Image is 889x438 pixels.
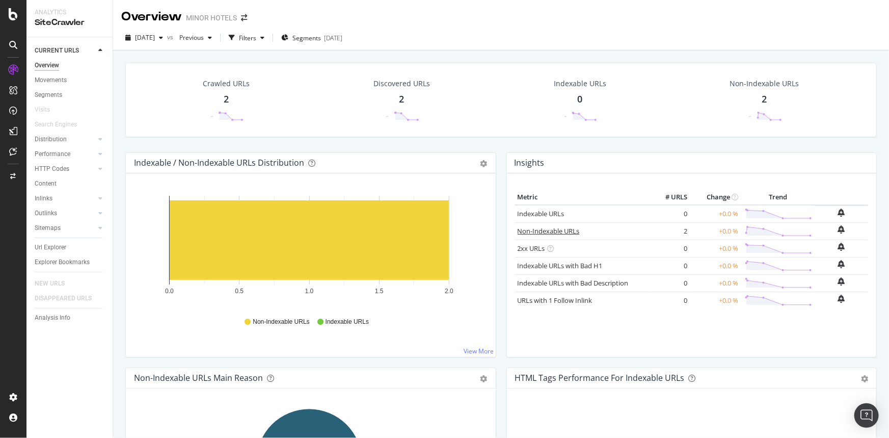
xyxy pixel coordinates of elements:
div: Inlinks [35,193,52,204]
div: 2 [224,93,229,106]
td: +0.0 % [690,274,741,292]
div: bell-plus [838,260,845,268]
div: - [564,112,567,120]
a: Visits [35,105,60,115]
td: 2 [650,222,690,240]
div: Url Explorer [35,242,66,253]
h4: Insights [515,156,545,170]
div: HTML Tags Performance for Indexable URLs [515,373,685,383]
div: Overview [121,8,182,25]
th: Change [690,190,741,205]
text: 1.0 [305,288,314,295]
a: Distribution [35,134,95,145]
td: 0 [650,240,690,257]
div: arrow-right-arrow-left [241,14,247,21]
div: Search Engines [35,119,77,130]
div: HTTP Codes [35,164,69,174]
div: Distribution [35,134,67,145]
button: Previous [175,30,216,46]
a: Sitemaps [35,223,95,234]
td: +0.0 % [690,292,741,309]
div: Segments [35,90,62,100]
td: +0.0 % [690,205,741,223]
div: Sitemaps [35,223,61,234]
div: gear [861,375,868,382]
a: Indexable URLs [518,209,564,218]
div: Movements [35,75,67,86]
div: Performance [35,149,70,160]
div: Content [35,178,57,189]
a: HTTP Codes [35,164,95,174]
td: 0 [650,292,690,309]
a: Outlinks [35,208,95,219]
div: 2 [399,93,405,106]
th: # URLS [650,190,690,205]
a: NEW URLS [35,278,75,289]
a: 2xx URLs [518,244,545,253]
div: Analysis Info [35,313,70,323]
td: +0.0 % [690,257,741,274]
div: MINOR HOTELS [186,13,237,23]
a: URLs with 1 Follow Inlink [518,296,592,305]
text: 1.5 [375,288,384,295]
button: Segments[DATE] [277,30,346,46]
text: 0.0 [165,288,174,295]
span: vs [167,33,175,41]
div: 0 [577,93,582,106]
div: SiteCrawler [35,17,104,29]
div: Outlinks [35,208,57,219]
div: Visits [35,105,50,115]
div: bell-plus [838,243,845,251]
td: 0 [650,274,690,292]
a: Segments [35,90,105,100]
div: Crawled URLs [203,79,250,89]
div: bell-plus [838,295,845,303]
a: Indexable URLs with Bad H1 [518,261,603,270]
th: Trend [741,190,815,205]
a: Non-Indexable URLs [518,226,580,236]
div: Open Intercom Messenger [854,403,879,428]
span: 2025 Oct. 3rd [135,33,155,42]
div: bell-plus [838,277,845,286]
div: 2 [762,93,767,106]
a: DISAPPEARED URLS [35,293,102,304]
td: +0.0 % [690,240,741,257]
span: Non-Indexable URLs [253,318,309,326]
div: bell-plus [838,209,845,217]
div: gear [480,160,488,167]
button: [DATE] [121,30,167,46]
div: Indexable / Non-Indexable URLs Distribution [134,158,304,168]
span: Indexable URLs [326,318,369,326]
a: Movements [35,75,105,86]
div: Explorer Bookmarks [35,257,90,268]
div: gear [480,375,488,382]
a: Url Explorer [35,242,105,253]
td: +0.0 % [690,222,741,240]
div: CURRENT URLS [35,45,79,56]
span: Segments [292,34,321,42]
text: 2.0 [445,288,453,295]
div: Overview [35,60,59,71]
a: Inlinks [35,193,95,204]
div: Non-Indexable URLs [730,79,799,89]
a: Indexable URLs with Bad Description [518,278,629,288]
a: Performance [35,149,95,160]
th: Metric [515,190,650,205]
div: NEW URLS [35,278,65,289]
div: - [387,112,389,120]
a: Analysis Info [35,313,105,323]
a: Explorer Bookmarks [35,257,105,268]
a: Search Engines [35,119,87,130]
div: Filters [239,34,256,42]
div: DISAPPEARED URLS [35,293,92,304]
svg: A chart. [134,190,484,308]
a: CURRENT URLS [35,45,95,56]
div: [DATE] [324,34,342,42]
a: View More [464,347,494,355]
div: bell-plus [838,225,845,234]
div: - [749,112,751,120]
td: 0 [650,257,690,274]
a: Content [35,178,105,189]
div: Non-Indexable URLs Main Reason [134,373,263,383]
